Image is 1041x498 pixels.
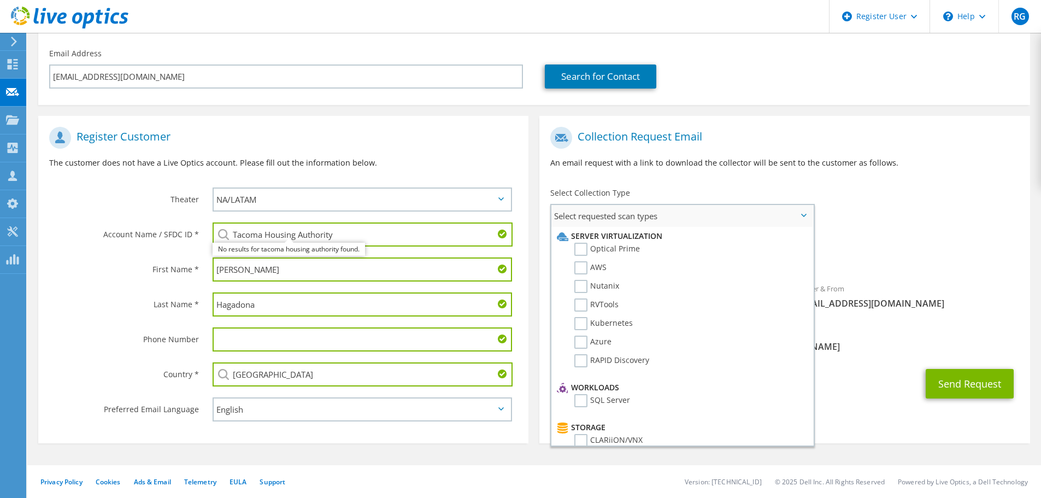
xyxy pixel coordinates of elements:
p: An email request with a link to download the collector will be sent to the customer as follows. [550,157,1019,169]
label: AWS [574,261,607,274]
div: To [539,277,785,315]
label: Select Collection Type [550,188,630,198]
label: RAPID Discovery [574,354,649,367]
a: Telemetry [184,477,216,487]
h1: Collection Request Email [550,127,1013,149]
li: Workloads [554,381,808,394]
a: Search for Contact [545,65,656,89]
a: Ads & Email [134,477,171,487]
label: Account Name / SFDC ID * [49,222,199,240]
div: Requested Collections [539,231,1030,272]
label: Azure [574,336,611,349]
label: First Name * [49,257,199,275]
label: Kubernetes [574,317,633,330]
svg: \n [943,11,953,21]
a: Cookies [96,477,121,487]
label: CLARiiON/VNX [574,434,643,447]
label: Preferred Email Language [49,397,199,415]
li: © 2025 Dell Inc. All Rights Reserved [775,477,885,487]
label: Last Name * [49,292,199,310]
a: EULA [230,477,246,487]
li: Version: [TECHNICAL_ID] [685,477,762,487]
span: Select requested scan types [551,205,813,227]
li: Server Virtualization [554,230,808,243]
h1: Register Customer [49,127,512,149]
label: RVTools [574,298,619,312]
span: [EMAIL_ADDRESS][DOMAIN_NAME] [796,297,1019,309]
button: Send Request [926,369,1014,399]
div: Sender & From [785,277,1030,315]
label: Country * [49,362,199,380]
label: Phone Number [49,327,199,345]
a: Privacy Policy [40,477,83,487]
li: Powered by Live Optics, a Dell Technology [898,477,1028,487]
label: SQL Server [574,394,630,407]
label: Theater [49,188,199,205]
div: CC & Reply To [539,320,1030,358]
label: Optical Prime [574,243,640,256]
span: RG [1011,8,1029,25]
div: No results for tacoma housing authority found. [213,243,365,256]
label: Nutanix [574,280,619,293]
a: Support [260,477,285,487]
label: Email Address [49,48,102,59]
li: Storage [554,421,808,434]
p: The customer does not have a Live Optics account. Please fill out the information below. [49,157,517,169]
